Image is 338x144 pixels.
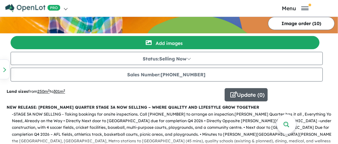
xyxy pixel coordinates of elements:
sup: 2 [63,89,65,92]
u: 301 m [54,89,65,94]
span: to [50,89,65,94]
p: NEW RELEASE: [PERSON_NAME] QUARTER STAGE 3A NOW SELLING – WHERE QUALITY AND LIFESTYLE GROW TOGETHER [7,104,331,111]
button: Image order (10) [268,17,335,30]
p: from [7,88,220,95]
img: Openlot PRO Logo White [5,4,60,12]
button: Add images [11,36,319,49]
button: Sales Number:[PHONE_NUMBER] [11,68,323,82]
button: Toggle navigation [254,5,336,11]
sup: 2 [48,89,50,92]
u: 250 m [37,89,50,94]
button: Update (0) [225,88,268,101]
button: Status:Selling Now [11,52,323,65]
b: Land sizes [7,89,28,94]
